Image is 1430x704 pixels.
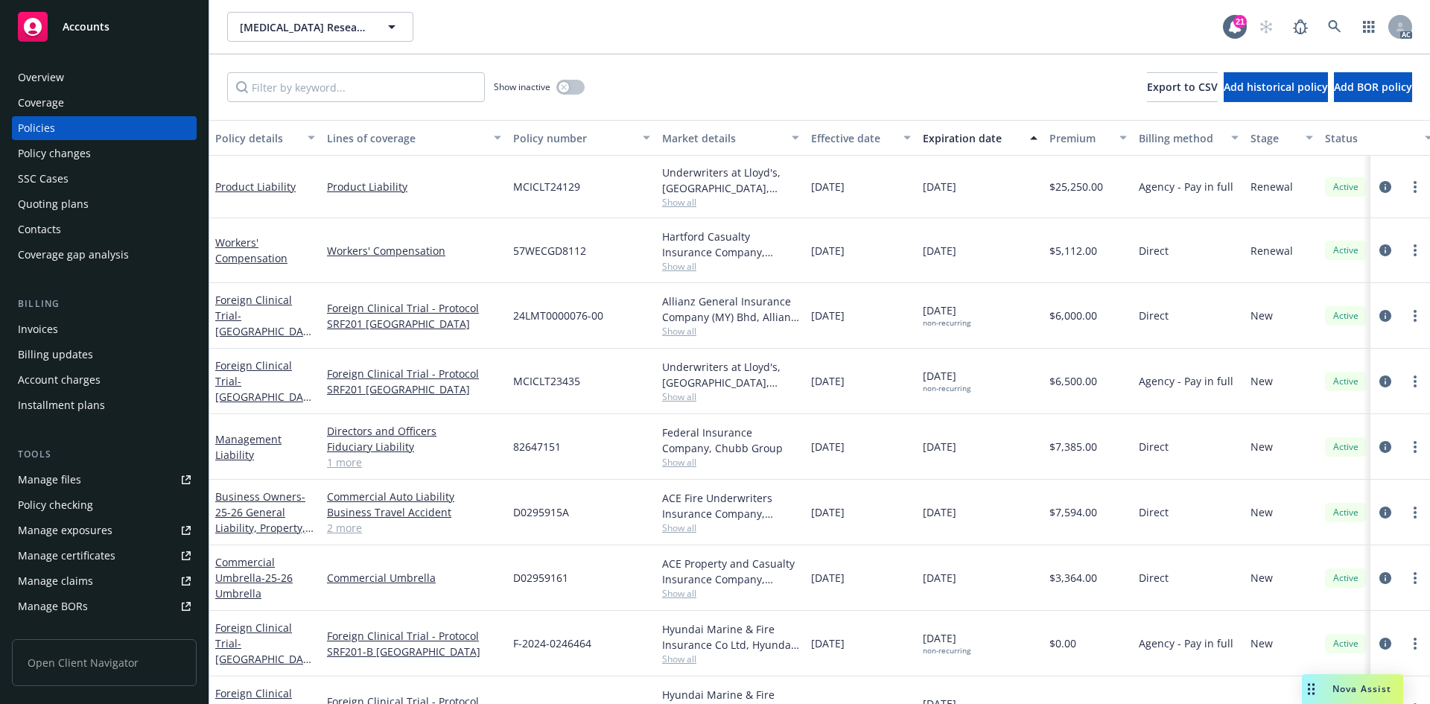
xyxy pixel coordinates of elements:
div: Summary of insurance [18,620,131,644]
span: MCICLT23435 [513,373,580,389]
a: Foreign Clinical Trial - Protocol SRF201-B [GEOGRAPHIC_DATA] [327,628,501,659]
div: non-recurring [923,646,970,656]
span: Show all [662,390,799,403]
button: Billing method [1133,120,1245,156]
span: Show all [662,260,799,273]
div: Hartford Casualty Insurance Company, Hartford Insurance Group [662,229,799,260]
span: New [1251,439,1273,454]
span: [DATE] [811,504,845,520]
a: Workers' Compensation [327,243,501,259]
div: Manage exposures [18,519,112,542]
div: Billing [12,296,197,311]
a: Foreign Clinical Trial [215,621,309,682]
a: more [1406,438,1424,456]
a: Workers' Compensation [215,235,287,265]
div: Tools [12,447,197,462]
span: Direct [1139,308,1169,323]
a: circleInformation [1376,569,1394,587]
div: Policy checking [18,493,93,517]
span: New [1251,570,1273,586]
span: Direct [1139,504,1169,520]
span: Add historical policy [1224,80,1328,94]
a: Quoting plans [12,192,197,216]
span: New [1251,504,1273,520]
span: $6,000.00 [1049,308,1097,323]
div: Account charges [18,368,101,392]
a: Business Travel Accident [327,504,501,520]
div: Expiration date [923,130,1021,146]
button: Export to CSV [1147,72,1218,102]
a: Manage exposures [12,519,197,542]
span: D0295915A [513,504,569,520]
div: Policy details [215,130,299,146]
span: Show all [662,521,799,534]
div: Policy number [513,130,634,146]
a: 2 more [327,520,501,536]
a: Report a Bug [1286,12,1315,42]
a: more [1406,372,1424,390]
div: SSC Cases [18,167,69,191]
button: Effective date [805,120,917,156]
a: Directors and Officers [327,423,501,439]
button: Lines of coverage [321,120,507,156]
span: [DATE] [811,243,845,259]
div: Underwriters at Lloyd's, [GEOGRAPHIC_DATA], [PERSON_NAME] of [GEOGRAPHIC_DATA], Clinical Trials I... [662,359,799,390]
span: [DATE] [811,373,845,389]
button: Market details [656,120,805,156]
a: Start snowing [1251,12,1281,42]
span: [DATE] [923,302,970,328]
a: Overview [12,66,197,89]
a: SSC Cases [12,167,197,191]
div: Federal Insurance Company, Chubb Group [662,425,799,456]
span: Direct [1139,570,1169,586]
span: Active [1331,180,1361,194]
span: $5,112.00 [1049,243,1097,259]
button: Add BOR policy [1334,72,1412,102]
span: [DATE] [923,439,956,454]
a: Manage claims [12,569,197,593]
span: Show all [662,456,799,469]
div: ACE Property and Casualty Insurance Company, Chubb Group [662,556,799,587]
span: Active [1331,375,1361,388]
a: circleInformation [1376,438,1394,456]
a: circleInformation [1376,178,1394,196]
div: Installment plans [18,393,105,417]
span: Renewal [1251,243,1293,259]
div: Manage claims [18,569,93,593]
a: Policies [12,116,197,140]
div: Effective date [811,130,894,146]
a: Foreign Clinical Trial - Protocol SRF201 [GEOGRAPHIC_DATA] [327,300,501,332]
span: - [GEOGRAPHIC_DATA]/SRF201 [215,374,311,419]
a: Management Liability [215,432,282,462]
div: Policy changes [18,142,91,165]
span: New [1251,373,1273,389]
span: Open Client Navigator [12,639,197,686]
a: more [1406,307,1424,325]
a: Commercial Umbrella [327,570,501,586]
input: Filter by keyword... [227,72,485,102]
a: Invoices [12,317,197,341]
div: non-recurring [923,384,970,393]
a: Manage files [12,468,197,492]
a: Fiduciary Liability [327,439,501,454]
span: [DATE] [923,570,956,586]
span: [DATE] [923,243,956,259]
div: Coverage [18,91,64,115]
a: Manage certificates [12,544,197,568]
a: 1 more [327,454,501,470]
span: Show all [662,653,799,665]
span: D02959161 [513,570,568,586]
span: 24LMT0000076-00 [513,308,603,323]
a: Foreign Clinical Trial [215,293,309,354]
span: Export to CSV [1147,80,1218,94]
div: Manage certificates [18,544,115,568]
span: New [1251,308,1273,323]
span: [MEDICAL_DATA] Research Foundation, NP [240,19,369,35]
a: more [1406,569,1424,587]
a: Foreign Clinical Trial [215,358,309,419]
a: Contacts [12,218,197,241]
span: 57WECGD8112 [513,243,586,259]
div: Market details [662,130,783,146]
span: Renewal [1251,179,1293,194]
